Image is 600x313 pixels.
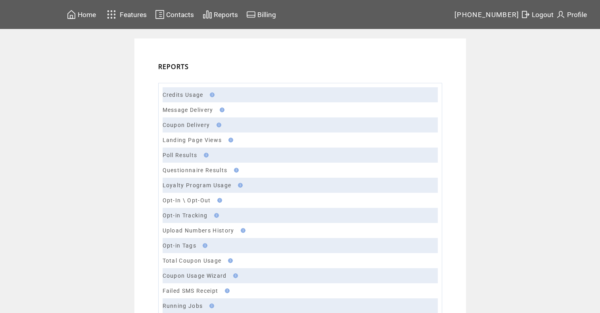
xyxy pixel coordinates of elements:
a: Opt-In \ Opt-Out [163,197,211,204]
a: Home [65,8,97,21]
img: help.gif [207,92,215,97]
a: Questionnaire Results [163,167,228,173]
a: Coupon Usage Wizard [163,273,227,279]
img: help.gif [214,123,221,127]
img: chart.svg [203,10,212,19]
a: Landing Page Views [163,137,222,143]
span: REPORTS [158,62,189,71]
img: exit.svg [521,10,530,19]
img: help.gif [238,228,245,233]
a: Failed SMS Receipt [163,288,219,294]
a: Logout [519,8,555,21]
img: contacts.svg [155,10,165,19]
a: Opt-in Tracking [163,212,208,219]
img: help.gif [215,198,222,203]
img: features.svg [105,8,119,21]
a: Reports [201,8,239,21]
img: help.gif [217,108,224,112]
span: Billing [257,11,276,19]
img: help.gif [232,168,239,173]
a: Billing [245,8,277,21]
a: Credits Usage [163,92,203,98]
a: Poll Results [163,152,197,158]
a: Message Delivery [163,107,213,113]
a: Features [104,7,148,22]
img: profile.svg [556,10,565,19]
a: Running Jobs [163,303,203,309]
img: help.gif [226,258,233,263]
span: Features [120,11,147,19]
a: Opt-in Tags [163,242,197,249]
a: Contacts [154,8,195,21]
a: Coupon Delivery [163,122,210,128]
img: help.gif [201,153,209,157]
span: Profile [567,11,587,19]
img: help.gif [212,213,219,218]
img: help.gif [222,288,230,293]
span: Contacts [166,11,194,19]
span: [PHONE_NUMBER] [454,11,519,19]
a: Loyalty Program Usage [163,182,232,188]
a: Upload Numbers History [163,227,234,234]
span: Home [78,11,96,19]
img: help.gif [236,183,243,188]
a: Total Coupon Usage [163,257,222,264]
a: Profile [555,8,588,21]
img: home.svg [67,10,76,19]
img: help.gif [226,138,233,142]
img: help.gif [207,303,214,308]
img: help.gif [231,273,238,278]
img: creidtcard.svg [246,10,256,19]
img: help.gif [200,243,207,248]
span: Reports [214,11,238,19]
span: Logout [532,11,554,19]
